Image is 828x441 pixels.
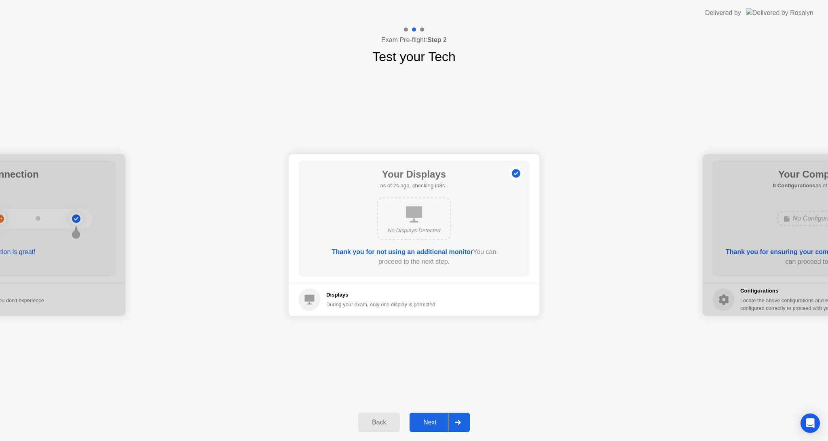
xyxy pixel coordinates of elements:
div: Open Intercom Messenger [801,413,820,433]
div: No Displays Detected [384,227,444,235]
h5: Displays [326,291,435,299]
img: Delivered by Rosalyn [746,8,813,17]
h1: Test your Tech [372,47,456,66]
div: Delivered by [705,8,741,18]
div: Back [361,419,397,426]
button: Back [358,413,400,432]
div: You can proceed to the next step. [321,247,507,267]
h1: Your Displays [380,167,448,182]
b: Thank you for not using an additional monitor [332,248,473,255]
div: During your exam, only one display is permitted [326,301,435,308]
div: Next [412,419,448,426]
h5: as of 2s ago, checking in3s.. [380,182,448,190]
b: Step 2 [427,36,447,43]
h4: Exam Pre-flight: [381,35,447,45]
button: Next [410,413,470,432]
